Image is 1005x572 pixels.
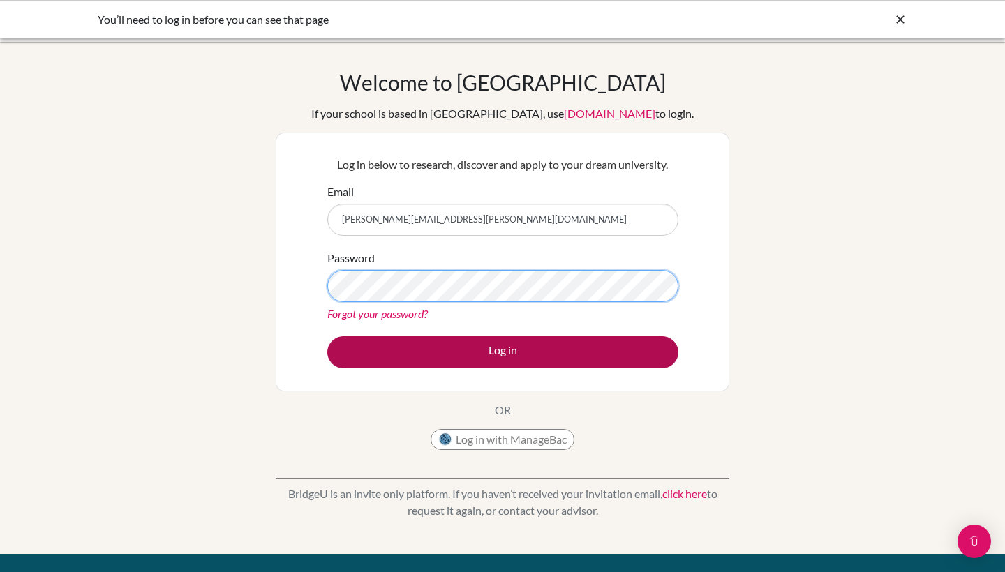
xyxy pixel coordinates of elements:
button: Log in [327,336,678,368]
label: Password [327,250,375,266]
a: [DOMAIN_NAME] [564,107,655,120]
div: If your school is based in [GEOGRAPHIC_DATA], use to login. [311,105,694,122]
label: Email [327,183,354,200]
p: BridgeU is an invite only platform. If you haven’t received your invitation email, to request it ... [276,486,729,519]
div: Open Intercom Messenger [958,525,991,558]
button: Log in with ManageBac [431,429,574,450]
p: Log in below to research, discover and apply to your dream university. [327,156,678,173]
a: Forgot your password? [327,307,428,320]
div: You’ll need to log in before you can see that page [98,11,698,28]
a: click here [662,487,707,500]
p: OR [495,402,511,419]
h1: Welcome to [GEOGRAPHIC_DATA] [340,70,666,95]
